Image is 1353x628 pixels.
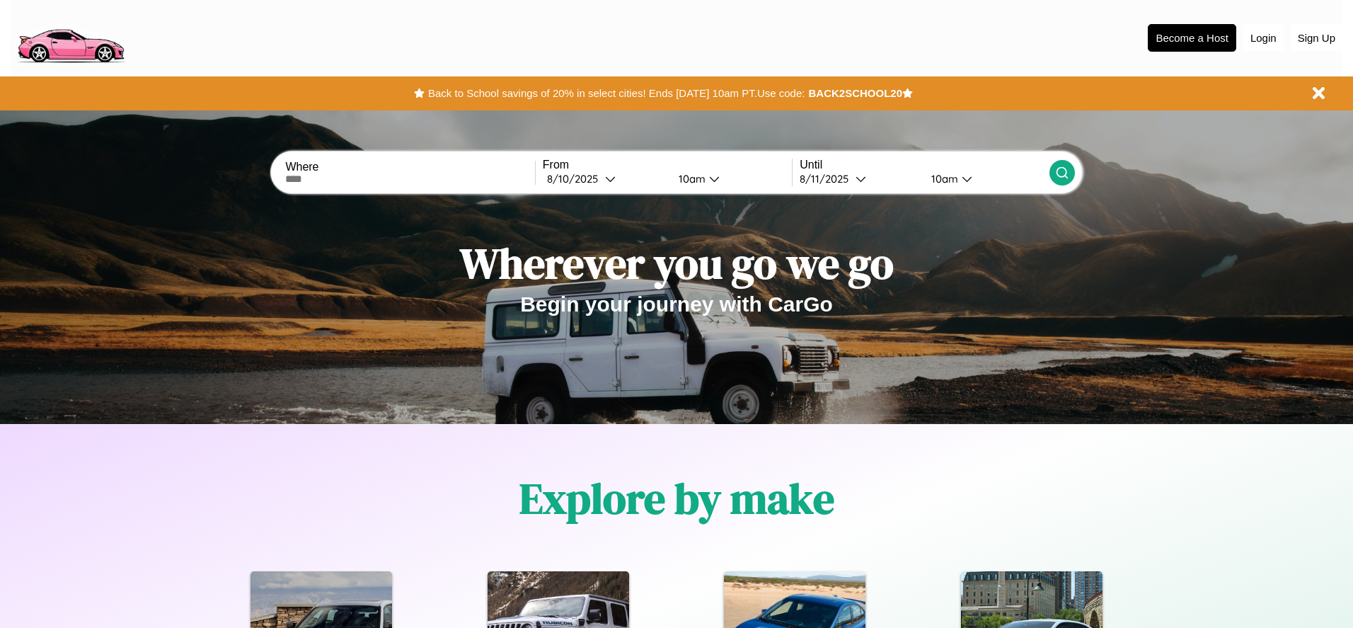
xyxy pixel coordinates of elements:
button: 8/10/2025 [543,171,667,186]
button: 10am [920,171,1049,186]
b: BACK2SCHOOL20 [808,87,902,99]
div: 10am [924,172,962,185]
label: From [543,159,792,171]
button: Become a Host [1148,24,1236,52]
div: 8 / 11 / 2025 [800,172,856,185]
label: Until [800,159,1049,171]
div: 10am [672,172,709,185]
button: 10am [667,171,792,186]
label: Where [285,161,534,173]
button: Back to School savings of 20% in select cities! Ends [DATE] 10am PT.Use code: [425,84,808,103]
button: Sign Up [1291,25,1342,51]
button: Login [1243,25,1284,51]
h1: Explore by make [519,469,834,527]
div: 8 / 10 / 2025 [547,172,605,185]
img: logo [11,7,130,67]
